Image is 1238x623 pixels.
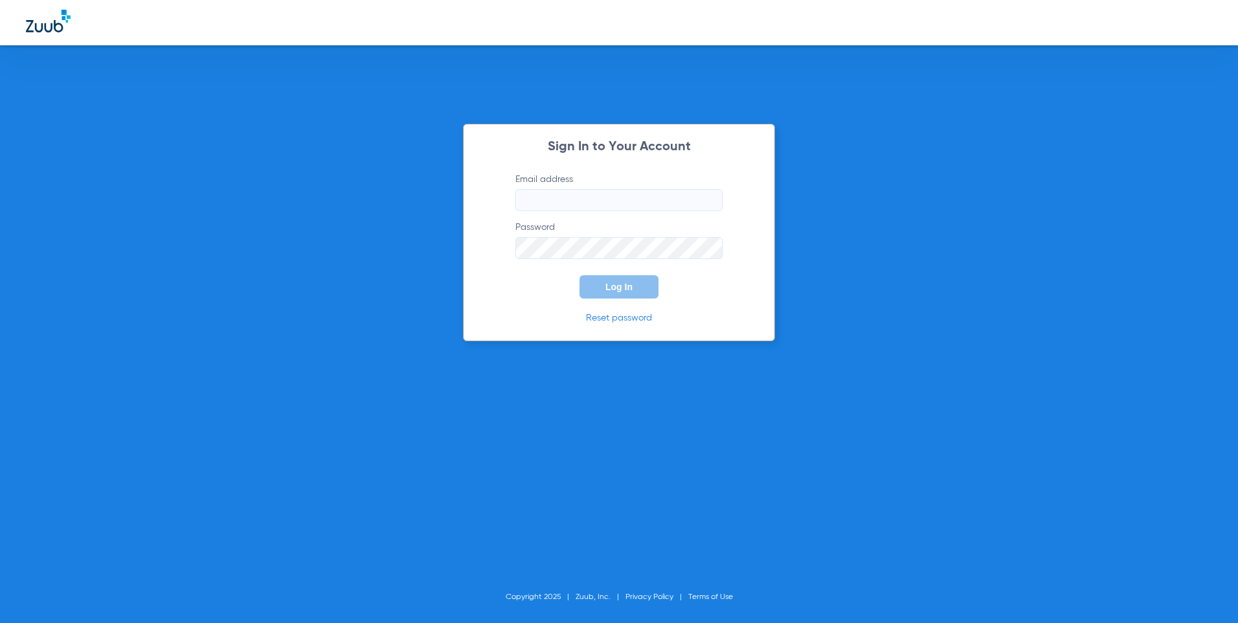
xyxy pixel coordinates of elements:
[515,189,723,211] input: Email address
[586,313,652,323] a: Reset password
[1173,561,1238,623] iframe: Chat Widget
[26,10,71,32] img: Zuub Logo
[515,221,723,259] label: Password
[576,591,625,604] li: Zuub, Inc.
[580,275,658,299] button: Log In
[688,593,733,601] a: Terms of Use
[605,282,633,292] span: Log In
[506,591,576,604] li: Copyright 2025
[515,237,723,259] input: Password
[625,593,673,601] a: Privacy Policy
[515,173,723,211] label: Email address
[496,141,742,153] h2: Sign In to Your Account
